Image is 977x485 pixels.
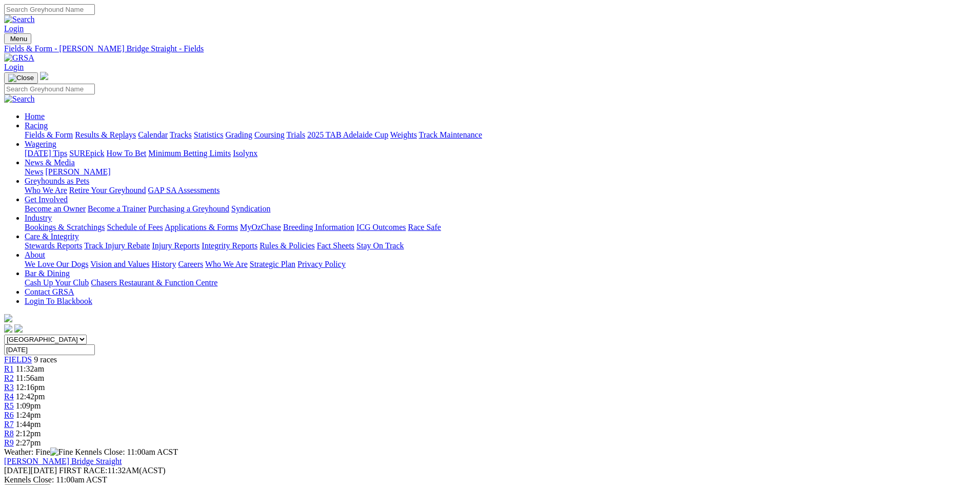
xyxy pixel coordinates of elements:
[40,72,48,80] img: logo-grsa-white.png
[25,241,973,250] div: Care & Integrity
[25,112,45,121] a: Home
[59,466,107,475] span: FIRST RACE:
[4,324,12,333] img: facebook.svg
[25,204,973,214] div: Get Involved
[4,374,14,382] a: R2
[69,149,104,158] a: SUREpick
[356,241,404,250] a: Stay On Track
[233,149,257,158] a: Isolynx
[138,130,168,139] a: Calendar
[4,475,973,484] div: Kennels Close: 11:00am ACST
[408,223,441,231] a: Race Safe
[16,374,44,382] span: 11:56am
[16,392,45,401] span: 12:42pm
[25,287,74,296] a: Contact GRSA
[4,53,34,63] img: GRSA
[25,250,45,259] a: About
[4,344,95,355] input: Select date
[25,149,973,158] div: Wagering
[4,15,35,24] img: Search
[148,186,220,195] a: GAP SA Assessments
[16,383,45,392] span: 12:16pm
[390,130,417,139] a: Weights
[165,223,238,231] a: Applications & Forms
[4,466,57,475] span: [DATE]
[4,429,14,438] span: R8
[4,94,35,104] img: Search
[240,223,281,231] a: MyOzChase
[25,130,973,140] div: Racing
[356,223,406,231] a: ICG Outcomes
[148,204,229,213] a: Purchasing a Greyhound
[317,241,354,250] a: Fact Sheets
[25,232,79,241] a: Care & Integrity
[231,204,270,213] a: Syndication
[25,214,52,222] a: Industry
[4,44,973,53] a: Fields & Form - [PERSON_NAME] Bridge Straight - Fields
[25,297,92,305] a: Login To Blackbook
[25,278,973,287] div: Bar & Dining
[69,186,146,195] a: Retire Your Greyhound
[16,420,41,429] span: 1:44pm
[4,72,38,84] button: Toggle navigation
[16,411,41,419] span: 1:24pm
[254,130,285,139] a: Coursing
[25,204,86,213] a: Become an Owner
[88,204,146,213] a: Become a Trainer
[194,130,224,139] a: Statistics
[25,260,88,268] a: We Love Our Dogs
[25,195,68,204] a: Get Involved
[25,223,973,232] div: Industry
[14,324,23,333] img: twitter.svg
[4,401,14,410] span: R5
[91,278,217,287] a: Chasers Restaurant & Function Centre
[25,167,973,177] div: News & Media
[25,130,73,139] a: Fields & Form
[25,140,56,148] a: Wagering
[50,448,73,457] img: Fine
[4,63,24,71] a: Login
[16,438,41,447] span: 2:27pm
[4,438,14,447] a: R9
[4,457,122,465] a: [PERSON_NAME] Bridge Straight
[152,241,200,250] a: Injury Reports
[107,149,147,158] a: How To Bet
[90,260,149,268] a: Vision and Values
[419,130,482,139] a: Track Maintenance
[75,448,178,456] span: Kennels Close: 11:00am ACST
[297,260,346,268] a: Privacy Policy
[25,223,105,231] a: Bookings & Scratchings
[4,364,14,373] a: R1
[148,149,231,158] a: Minimum Betting Limits
[25,260,973,269] div: About
[226,130,252,139] a: Grading
[4,314,12,322] img: logo-grsa-white.png
[107,223,163,231] a: Schedule of Fees
[151,260,176,268] a: History
[170,130,192,139] a: Tracks
[25,269,70,278] a: Bar & Dining
[4,355,32,364] a: FIELDS
[4,411,14,419] a: R6
[25,149,67,158] a: [DATE] Tips
[4,84,95,94] input: Search
[59,466,166,475] span: 11:32AM(ACST)
[4,383,14,392] span: R3
[4,448,75,456] span: Weather: Fine
[307,130,388,139] a: 2025 TAB Adelaide Cup
[4,392,14,401] a: R4
[178,260,203,268] a: Careers
[4,4,95,15] input: Search
[4,33,31,44] button: Toggle navigation
[25,278,89,287] a: Cash Up Your Club
[4,420,14,429] a: R7
[250,260,295,268] a: Strategic Plan
[260,241,315,250] a: Rules & Policies
[25,158,75,167] a: News & Media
